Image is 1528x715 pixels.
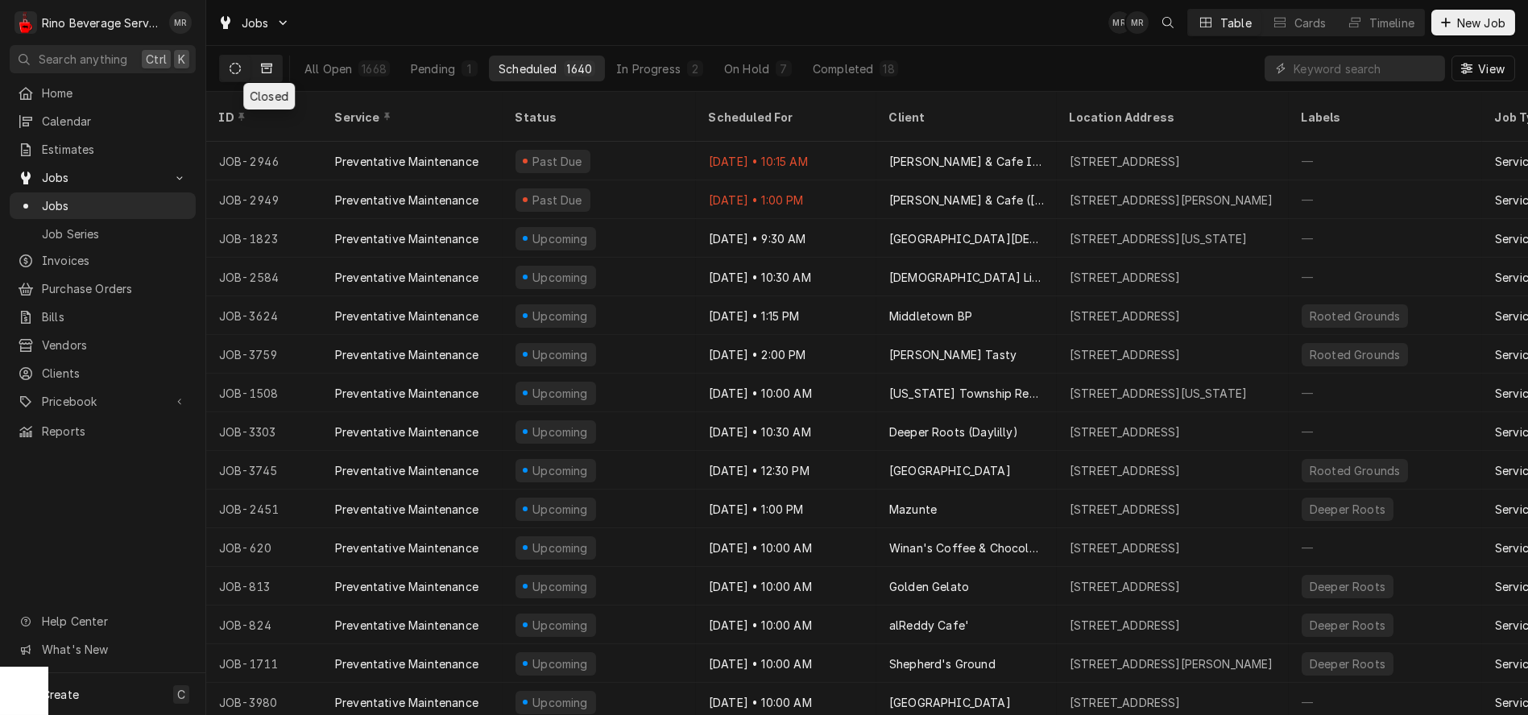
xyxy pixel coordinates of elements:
[1431,10,1515,35] button: New Job
[1070,501,1181,518] div: [STREET_ADDRESS]
[42,688,79,701] span: Create
[516,109,680,126] div: Status
[10,608,196,634] a: Go to Help Center
[10,192,196,219] a: Jobs
[1308,346,1402,363] div: Rooted Grounds
[42,365,188,382] span: Clients
[1308,655,1387,672] div: Deeper Roots
[696,567,876,605] div: [DATE] • 10:00 AM
[1070,192,1273,209] div: [STREET_ADDRESS][PERSON_NAME]
[1294,14,1327,31] div: Cards
[1308,617,1387,634] div: Deeper Roots
[1126,11,1149,34] div: Melissa Rinehart's Avatar
[335,462,478,479] div: Preventative Maintenance
[10,164,196,191] a: Go to Jobs
[889,617,969,634] div: alReddy Cafe'
[10,221,196,247] a: Job Series
[1289,412,1482,451] div: —
[206,490,322,528] div: JOB-2451
[1289,528,1482,567] div: —
[335,501,478,518] div: Preventative Maintenance
[889,109,1041,126] div: Client
[335,308,478,324] div: Preventative Maintenance
[10,247,196,274] a: Invoices
[335,539,478,556] div: Preventative Maintenance
[42,113,188,130] span: Calendar
[690,60,700,77] div: 2
[616,60,681,77] div: In Progress
[1220,14,1252,31] div: Table
[206,451,322,490] div: JOB-3745
[1070,269,1181,286] div: [STREET_ADDRESS]
[1070,308,1181,324] div: [STREET_ADDRESS]
[178,51,185,68] span: K
[362,60,387,77] div: 1668
[883,60,894,77] div: 18
[889,694,1011,711] div: [GEOGRAPHIC_DATA]
[696,605,876,644] div: [DATE] • 10:00 AM
[10,275,196,302] a: Purchase Orders
[1289,219,1482,258] div: —
[1070,109,1273,126] div: Location Address
[42,141,188,158] span: Estimates
[42,197,188,214] span: Jobs
[696,412,876,451] div: [DATE] • 10:30 AM
[889,501,937,518] div: Mazunte
[10,108,196,134] a: Calendar
[567,60,593,77] div: 1640
[696,296,876,335] div: [DATE] • 1:15 PM
[531,655,590,672] div: Upcoming
[1475,60,1508,77] span: View
[242,14,269,31] span: Jobs
[335,424,478,440] div: Preventative Maintenance
[889,153,1044,170] div: [PERSON_NAME] & Cafe II ([GEOGRAPHIC_DATA])
[696,644,876,683] div: [DATE] • 10:00 AM
[531,346,590,363] div: Upcoming
[531,501,590,518] div: Upcoming
[411,60,455,77] div: Pending
[169,11,192,34] div: MR
[42,337,188,353] span: Vendors
[10,360,196,386] a: Clients
[42,308,188,325] span: Bills
[206,528,322,567] div: JOB-620
[1308,308,1402,324] div: Rooted Grounds
[206,605,322,644] div: JOB-824
[335,385,478,402] div: Preventative Maintenance
[335,694,478,711] div: Preventative Maintenance
[14,11,37,34] div: R
[696,451,876,490] div: [DATE] • 12:30 PM
[531,694,590,711] div: Upcoming
[889,346,1017,363] div: [PERSON_NAME] Tasty
[335,109,487,126] div: Service
[206,142,322,180] div: JOB-2946
[335,346,478,363] div: Preventative Maintenance
[335,617,478,634] div: Preventative Maintenance
[206,412,322,451] div: JOB-3303
[42,641,186,658] span: What's New
[531,153,585,170] div: Past Due
[1070,694,1181,711] div: [STREET_ADDRESS]
[531,424,590,440] div: Upcoming
[206,296,322,335] div: JOB-3624
[42,613,186,630] span: Help Center
[335,230,478,247] div: Preventative Maintenance
[10,45,196,73] button: Search anythingCtrlK
[304,60,352,77] div: All Open
[335,655,478,672] div: Preventative Maintenance
[39,51,127,68] span: Search anything
[889,655,996,672] div: Shepherd's Ground
[1369,14,1414,31] div: Timeline
[206,180,322,219] div: JOB-2949
[531,462,590,479] div: Upcoming
[10,636,196,663] a: Go to What's New
[206,644,322,683] div: JOB-1711
[206,258,322,296] div: JOB-2584
[531,308,590,324] div: Upcoming
[1070,539,1181,556] div: [STREET_ADDRESS]
[531,578,590,595] div: Upcoming
[813,60,873,77] div: Completed
[1070,385,1247,402] div: [STREET_ADDRESS][US_STATE]
[889,230,1044,247] div: [GEOGRAPHIC_DATA][DEMOGRAPHIC_DATA]
[499,60,557,77] div: Scheduled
